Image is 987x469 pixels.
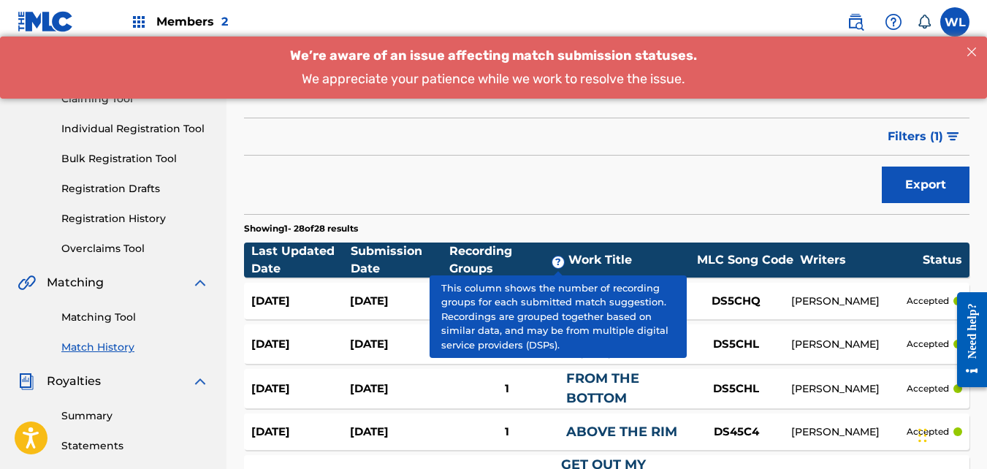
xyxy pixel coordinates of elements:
div: [DATE] [350,381,449,397]
div: Work Title [568,251,690,269]
img: expand [191,373,209,390]
button: Export [882,167,969,203]
a: FROM THE BOTTOM [566,326,639,362]
a: Registration Drafts [61,181,209,197]
div: [PERSON_NAME] [791,294,907,309]
span: We’re aware of an issue affecting match submission statuses. [290,11,697,27]
a: Summary [61,408,209,424]
div: [DATE] [350,336,449,353]
div: [DATE] [251,293,350,310]
div: [PERSON_NAME] [791,337,907,352]
span: Matching [47,274,104,291]
img: filter [947,132,959,141]
div: Help [879,7,908,37]
div: 1 [449,336,567,353]
iframe: Resource Center [946,281,987,398]
span: We appreciate your patience while we work to resolve the issue. [302,34,685,50]
div: MLC Song Code [690,251,800,269]
div: [PERSON_NAME] [791,381,907,397]
p: accepted [907,294,949,308]
a: FROM THE BOTTOM [566,370,639,406]
span: 2 [221,15,228,28]
div: Writers [800,251,923,269]
div: Recording Groups [449,243,568,278]
a: ABOVE THE RIM [566,424,677,440]
a: Public Search [841,7,870,37]
div: 1 [449,381,567,397]
div: DS45C4 [682,424,791,441]
a: Registration History [61,211,209,226]
div: Drag [918,413,927,457]
span: Filters ( 1 ) [888,128,943,145]
button: Filters (1) [879,118,969,155]
a: FUCK IT [566,293,620,309]
a: Statements [61,438,209,454]
span: Members [156,13,228,30]
a: Bulk Registration Tool [61,151,209,167]
div: [DATE] [251,381,350,397]
a: Claiming Tool [61,91,209,107]
div: User Menu [940,7,969,37]
p: accepted [907,425,949,438]
span: ? [552,256,564,268]
div: DS5CHL [682,336,791,353]
img: Royalties [18,373,35,390]
iframe: Chat Widget [914,399,987,469]
a: Individual Registration Tool [61,121,209,137]
img: expand [191,274,209,291]
img: Matching [18,274,36,291]
div: [DATE] [350,424,449,441]
p: Showing 1 - 28 of 28 results [244,222,358,235]
a: Overclaims Tool [61,241,209,256]
div: [PERSON_NAME] [791,424,907,440]
img: Top Rightsholders [130,13,148,31]
div: [DATE] [350,293,449,310]
a: Match History [61,340,209,355]
img: help [885,13,902,31]
div: 1 [449,424,567,441]
div: DS5CHQ [682,293,791,310]
p: accepted [907,382,949,395]
a: Matching Tool [61,310,209,325]
div: Status [923,251,962,269]
div: Last Updated Date [251,243,351,278]
div: [DATE] [251,336,350,353]
div: DS5CHL [682,381,791,397]
span: Royalties [47,373,101,390]
div: Submission Date [351,243,450,278]
p: accepted [907,338,949,351]
img: MLC Logo [18,11,74,32]
div: Notifications [917,15,931,29]
div: 5 [449,293,567,310]
div: [DATE] [251,424,350,441]
img: search [847,13,864,31]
